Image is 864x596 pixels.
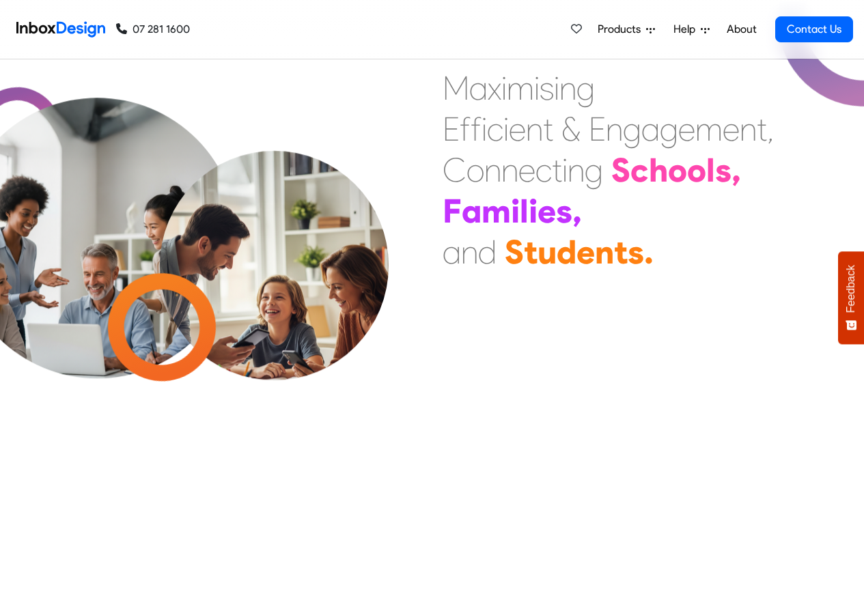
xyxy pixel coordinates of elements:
div: f [471,109,482,150]
div: , [731,150,741,190]
div: e [518,150,535,190]
a: About [723,16,760,43]
div: l [520,190,529,231]
div: n [568,150,585,190]
div: s [556,190,572,231]
a: Products [592,16,660,43]
div: e [509,109,526,150]
div: i [482,109,487,150]
div: e [538,190,556,231]
div: m [695,109,723,150]
div: i [529,190,538,231]
div: g [660,109,678,150]
div: E [589,109,606,150]
a: Help [668,16,715,43]
span: Help [673,21,701,38]
div: i [554,68,559,109]
div: F [443,190,462,231]
div: n [461,231,478,272]
div: M [443,68,469,109]
button: Feedback - Show survey [838,251,864,344]
div: C [443,150,466,190]
div: & [561,109,581,150]
div: , [572,190,582,231]
div: i [503,109,509,150]
div: g [576,68,595,109]
div: m [507,68,534,109]
div: t [552,150,562,190]
img: parents_with_child.png [131,149,417,435]
div: i [534,68,540,109]
div: a [641,109,660,150]
div: i [511,190,520,231]
div: t [543,109,553,150]
div: e [723,109,740,150]
div: g [585,150,603,190]
div: n [501,150,518,190]
div: n [484,150,501,190]
div: n [606,109,623,150]
div: a [443,231,461,272]
div: m [482,190,511,231]
div: a [469,68,488,109]
div: E [443,109,460,150]
div: o [687,150,706,190]
div: n [740,109,757,150]
div: d [478,231,497,272]
div: t [614,231,628,272]
div: s [540,68,554,109]
div: g [623,109,641,150]
div: i [501,68,507,109]
span: Feedback [845,265,857,313]
div: h [649,150,668,190]
div: t [524,231,538,272]
div: i [562,150,568,190]
div: n [595,231,614,272]
div: . [644,231,654,272]
div: s [715,150,731,190]
div: e [678,109,695,150]
div: o [668,150,687,190]
div: f [460,109,471,150]
div: x [488,68,501,109]
div: t [757,109,767,150]
div: n [559,68,576,109]
div: o [466,150,484,190]
div: c [487,109,503,150]
a: Contact Us [775,16,853,42]
a: 07 281 1600 [116,21,190,38]
span: Products [598,21,646,38]
div: n [526,109,543,150]
div: Maximising Efficient & Engagement, Connecting Schools, Families, and Students. [443,68,774,272]
div: u [538,231,557,272]
div: d [557,231,576,272]
div: s [628,231,644,272]
div: S [505,231,524,272]
div: l [706,150,715,190]
div: e [576,231,595,272]
div: S [611,150,630,190]
div: c [630,150,649,190]
div: , [767,109,774,150]
div: a [462,190,482,231]
div: c [535,150,552,190]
